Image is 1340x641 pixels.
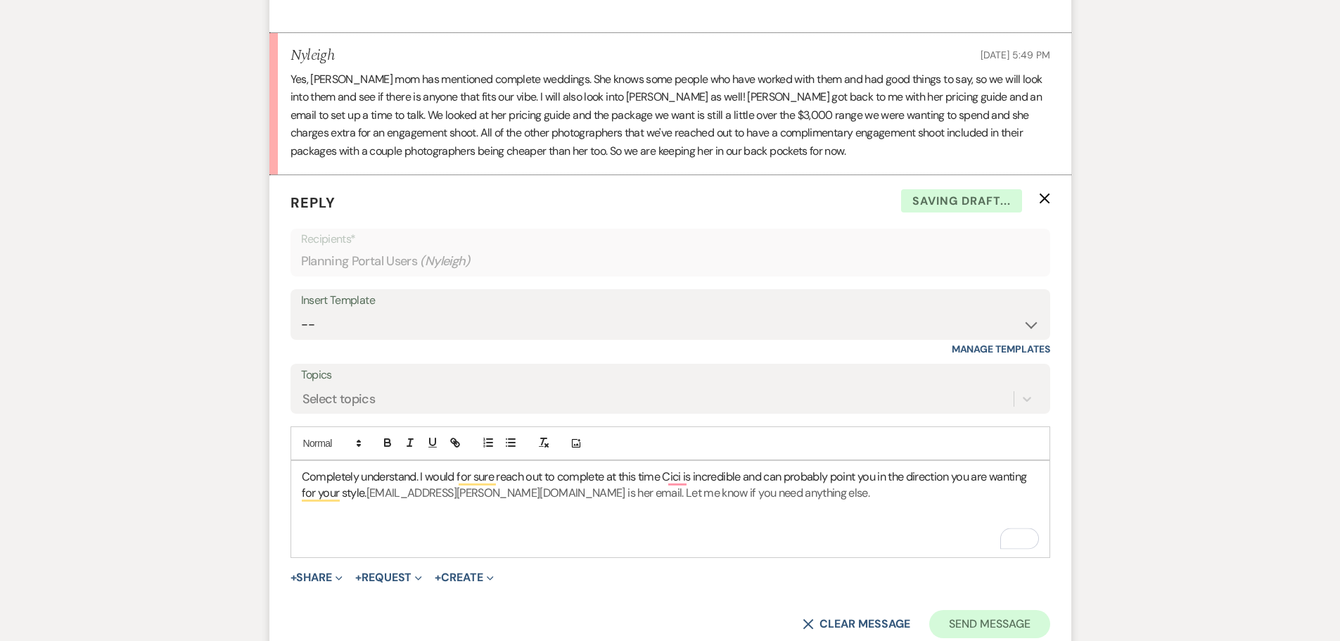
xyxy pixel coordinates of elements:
[291,47,334,65] h5: Nyleigh
[301,248,1040,275] div: Planning Portal Users
[355,572,422,583] button: Request
[291,193,336,212] span: Reply
[901,189,1022,213] span: Saving draft...
[435,572,493,583] button: Create
[301,230,1040,248] p: Recipients*
[981,49,1049,61] span: [DATE] 5:49 PM
[302,469,1039,502] h3: Completely understand. I would for sure reach out to complete at this time Cici is incredible and...
[420,252,471,271] span: ( Nyleigh )
[366,485,869,500] span: [EMAIL_ADDRESS][PERSON_NAME][DOMAIN_NAME] is her email. Let me know if you need anything else.
[435,572,441,583] span: +
[301,365,1040,386] label: Topics
[355,572,362,583] span: +
[291,70,1050,160] p: Yes, [PERSON_NAME] mom has mentioned complete weddings. She knows some people who have worked wit...
[929,610,1049,638] button: Send Message
[952,343,1050,355] a: Manage Templates
[291,572,297,583] span: +
[302,389,376,408] div: Select topics
[291,461,1049,557] div: To enrich screen reader interactions, please activate Accessibility in Grammarly extension settings
[301,291,1040,311] div: Insert Template
[803,618,910,630] button: Clear message
[291,572,343,583] button: Share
